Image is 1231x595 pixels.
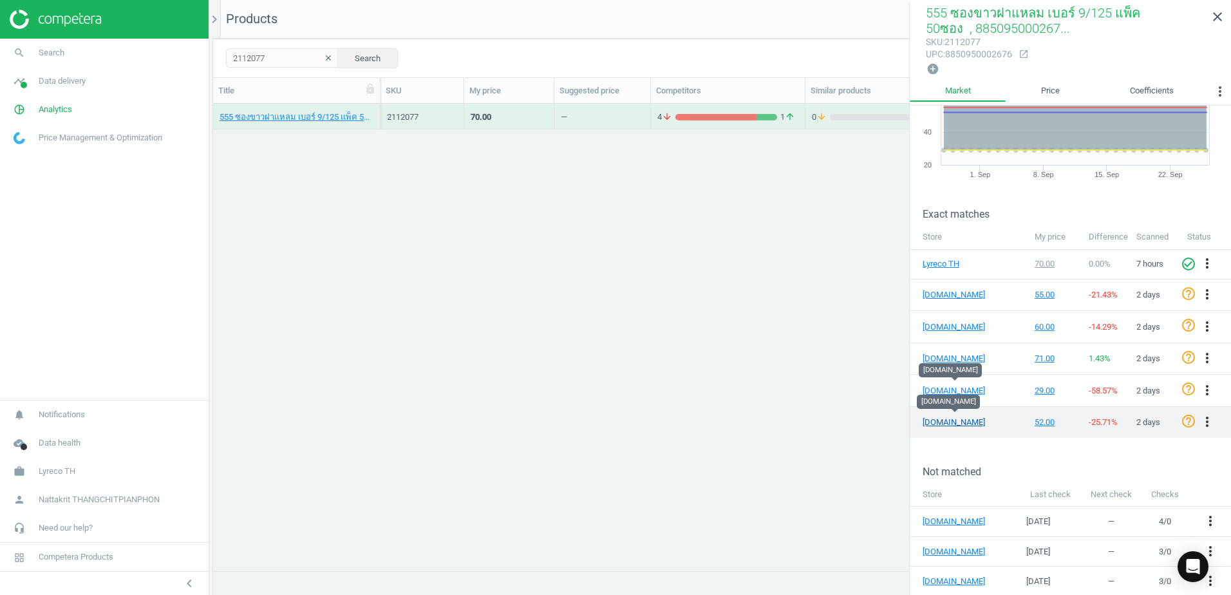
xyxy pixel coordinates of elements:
[1089,417,1118,427] span: -25.71 %
[1199,256,1215,271] i: more_vert
[469,85,549,97] div: My price
[777,111,798,123] span: 1
[923,289,987,301] a: [DOMAIN_NAME]
[1142,536,1188,567] td: 3 / 0
[1181,225,1231,249] th: Status
[7,402,32,427] i: notifications
[1181,381,1196,397] i: help_outline
[1080,482,1142,507] th: Next check
[1199,287,1215,303] button: more_vert
[1199,319,1215,335] button: more_vert
[1136,354,1160,363] span: 2 days
[1019,49,1029,59] i: open_in_new
[1012,49,1029,61] a: open_in_new
[926,48,1012,61] div: : 8850950002676
[1136,259,1163,269] span: 7 hours
[926,37,943,47] span: sku
[1203,513,1218,530] button: more_vert
[657,111,675,123] span: 4
[1199,382,1215,399] button: more_vert
[923,417,987,428] a: [DOMAIN_NAME]
[816,111,827,123] i: arrow_downward
[213,104,1231,561] div: grid
[39,409,85,420] span: Notifications
[923,466,1231,478] h3: Not matched
[1158,171,1183,178] tspan: 22. Sep
[1209,80,1231,106] button: more_vert
[926,49,943,59] span: upc
[1095,171,1119,178] tspan: 15. Sep
[39,494,160,505] span: Nattakrit THANGCHITPIANPHON
[220,111,373,123] a: 555 ซองขาวฝาแหลม เบอร์ 9/125 แพ็ค 50ซอง , 8850950002676
[926,62,940,77] button: add_circle
[387,111,457,123] div: 2112077
[39,47,64,59] span: Search
[923,576,1000,587] a: [DOMAIN_NAME]
[1020,482,1080,507] th: Last check
[324,53,333,62] i: clear
[218,85,375,97] div: Title
[1181,317,1196,333] i: help_outline
[1178,551,1208,582] div: Open Intercom Messenger
[785,111,795,123] i: arrow_upward
[182,576,197,591] i: chevron_left
[811,85,935,97] div: Similar products
[924,128,932,136] text: 40
[1033,171,1054,178] tspan: 8. Sep
[1006,80,1095,102] a: Price
[970,171,990,178] tspan: 1. Sep
[1026,547,1050,556] span: [DATE]
[39,104,72,115] span: Analytics
[1212,84,1228,99] i: more_vert
[1035,385,1076,397] div: 29.00
[1035,321,1076,333] div: 60.00
[1095,80,1209,102] a: Coefficients
[1080,507,1142,537] td: —
[226,11,277,26] span: Products
[1028,225,1082,249] th: My price
[1181,350,1196,365] i: help_outline
[923,321,987,333] a: [DOMAIN_NAME]
[1080,536,1142,567] td: —
[559,85,645,97] div: Suggested price
[1203,543,1218,559] i: more_vert
[1136,417,1160,427] span: 2 days
[926,62,939,75] i: add_circle
[1089,386,1118,395] span: -58.57 %
[1199,414,1215,430] i: more_vert
[926,36,1012,48] div: : 2112077
[561,111,567,127] div: —
[1082,225,1130,249] th: Difference
[1181,286,1196,301] i: help_outline
[923,208,1231,220] h3: Exact matches
[1199,414,1215,431] button: more_vert
[1136,322,1160,332] span: 2 days
[7,516,32,540] i: headset_mic
[1089,290,1118,299] span: -21.43 %
[1089,322,1118,332] span: -14.29 %
[917,395,980,409] div: [DOMAIN_NAME]
[1026,516,1050,526] span: [DATE]
[1203,513,1218,529] i: more_vert
[1035,289,1076,301] div: 55.00
[1026,576,1050,586] span: [DATE]
[923,516,1000,527] a: [DOMAIN_NAME]
[39,132,162,144] span: Price Management & Optimization
[319,50,338,68] button: clear
[1181,413,1196,429] i: help_outline
[1210,9,1225,24] i: close
[207,12,222,27] i: chevron_right
[1203,543,1218,560] button: more_vert
[923,353,987,364] a: [DOMAIN_NAME]
[173,575,205,592] button: chevron_left
[7,459,32,484] i: work
[39,551,113,563] span: Competera Products
[1199,256,1215,272] button: more_vert
[1181,256,1196,272] i: check_circle_outline
[7,97,32,122] i: pie_chart_outlined
[39,466,75,477] span: Lyreco TH
[923,385,987,397] a: [DOMAIN_NAME]
[656,85,800,97] div: Competitors
[910,482,1020,507] th: Store
[1089,354,1111,363] span: 1.43 %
